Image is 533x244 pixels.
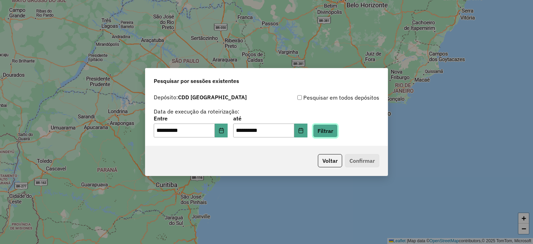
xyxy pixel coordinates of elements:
label: Data de execução da roteirização: [154,107,239,116]
button: Choose Date [294,124,307,137]
button: Choose Date [215,124,228,137]
button: Voltar [318,154,342,167]
label: Entre [154,114,228,123]
label: Depósito: [154,93,247,101]
span: Pesquisar por sessões existentes [154,77,239,85]
button: Filtrar [313,124,338,137]
strong: CDD [GEOGRAPHIC_DATA] [178,94,247,101]
label: até [233,114,307,123]
div: Pesquisar em todos depósitos [266,93,379,102]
